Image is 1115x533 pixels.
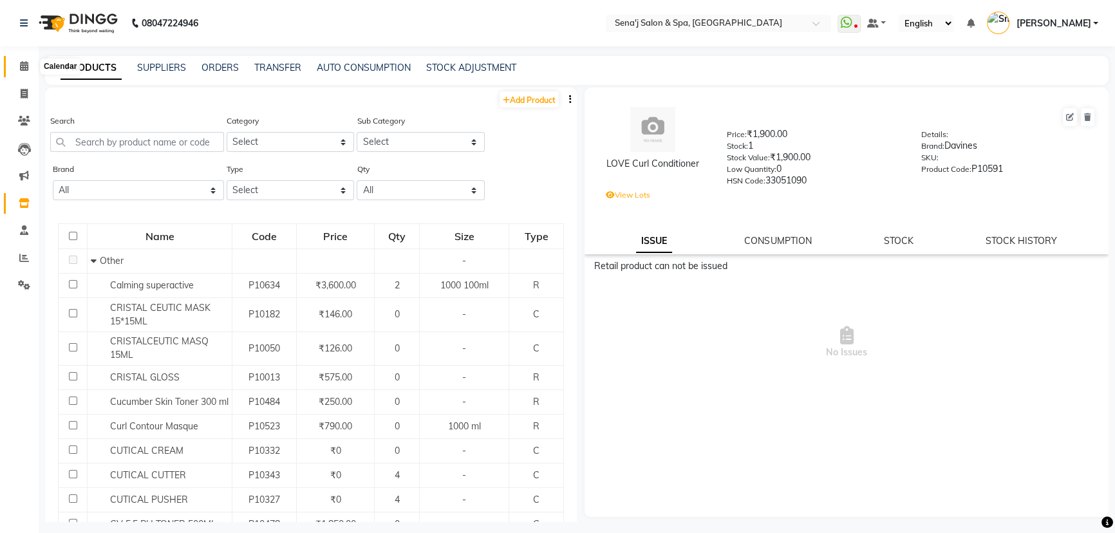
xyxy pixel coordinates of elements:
[727,174,902,192] div: 33051090
[744,235,811,247] a: CONSUMPTION
[41,59,80,75] div: Calendar
[319,371,352,383] span: ₹575.00
[317,62,411,73] a: AUTO CONSUMPTION
[462,494,466,505] span: -
[630,107,675,152] img: avatar
[462,342,466,354] span: -
[986,235,1057,247] a: STOCK HISTORY
[395,308,400,320] span: 0
[248,469,280,481] span: P10343
[500,91,559,108] a: Add Product
[987,12,1009,34] img: Smita Acharekar
[884,235,914,247] a: STOCK
[533,518,539,530] span: C
[110,335,209,360] span: CRISTALCEUTIC MASQ 15ML
[248,371,280,383] span: P10013
[110,371,180,383] span: CRISTAL GLOSS
[727,139,902,157] div: 1
[395,342,400,354] span: 0
[330,445,341,456] span: ₹0
[921,164,971,175] label: Product Code:
[110,445,183,456] span: CUTICAL CREAM
[248,494,280,505] span: P10327
[533,469,539,481] span: C
[921,129,948,140] label: Details:
[921,152,939,164] label: SKU:
[248,342,280,354] span: P10050
[330,469,341,481] span: ₹0
[420,225,508,248] div: Size
[61,57,122,80] a: PRODUCTS
[594,259,1099,273] div: Retail product can not be issued
[462,518,466,530] span: -
[462,308,466,320] span: -
[248,308,280,320] span: P10182
[110,469,186,481] span: CUTICAL CUTTER
[448,420,481,432] span: 1000 ml
[533,445,539,456] span: C
[142,5,198,41] b: 08047224946
[227,115,259,127] label: Category
[533,308,539,320] span: C
[510,225,563,248] div: Type
[319,342,352,354] span: ₹126.00
[727,151,902,169] div: ₹1,900.00
[462,371,466,383] span: -
[727,164,776,175] label: Low Quantity:
[233,225,295,248] div: Code
[319,308,352,320] span: ₹146.00
[395,494,400,505] span: 4
[330,494,341,505] span: ₹0
[533,279,539,291] span: R
[462,469,466,481] span: -
[395,279,400,291] span: 2
[533,494,539,505] span: C
[110,518,216,530] span: CV 5.5 PH TONER 500ML
[921,162,1096,180] div: P10591
[395,518,400,530] span: 0
[533,342,539,354] span: C
[254,62,301,73] a: TRANSFER
[440,279,489,291] span: 1000 100ml
[319,420,352,432] span: ₹790.00
[201,62,239,73] a: ORDERS
[248,396,280,407] span: P10484
[727,127,902,145] div: ₹1,900.00
[1016,17,1091,30] span: [PERSON_NAME]
[375,225,418,248] div: Qty
[319,396,352,407] span: ₹250.00
[297,225,373,248] div: Price
[110,279,194,291] span: Calming superactive
[33,5,121,41] img: logo
[248,279,280,291] span: P10634
[921,139,1096,157] div: Davines
[110,396,229,407] span: Cucumber Skin Toner 300 ml
[606,189,650,201] label: View Lots
[462,445,466,456] span: -
[53,164,74,175] label: Brand
[395,396,400,407] span: 0
[315,518,356,530] span: ₹1,850.00
[727,162,902,180] div: 0
[50,115,75,127] label: Search
[110,420,198,432] span: Curl Contour Masque
[248,518,280,530] span: P10478
[727,129,747,140] label: Price:
[636,230,672,253] a: ISSUE
[426,62,516,73] a: STOCK ADJUSTMENT
[533,371,539,383] span: R
[110,302,211,327] span: CRISTAL CEUTIC MASK 15*15ML
[91,255,100,266] span: Collapse Row
[462,255,466,266] span: -
[100,255,124,266] span: Other
[395,469,400,481] span: 4
[357,115,404,127] label: Sub Category
[594,278,1099,407] span: No Issues
[248,420,280,432] span: P10523
[395,445,400,456] span: 0
[110,494,188,505] span: CUTICAL PUSHER
[395,371,400,383] span: 0
[248,445,280,456] span: P10332
[921,140,944,152] label: Brand:
[395,420,400,432] span: 0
